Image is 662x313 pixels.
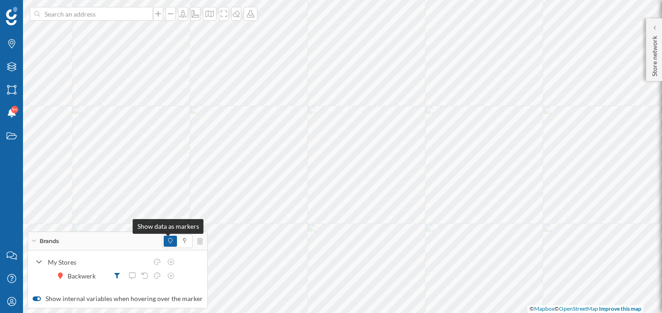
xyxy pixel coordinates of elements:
a: OpenStreetMap [559,305,598,312]
span: Brands [40,237,59,245]
span: 9+ [12,105,17,114]
div: Show data as markers [133,219,204,234]
div: © © [527,305,644,313]
div: Backwerk [68,271,100,281]
a: Mapbox [534,305,554,312]
a: Improve this map [599,305,641,312]
img: Geoblink Logo [6,7,17,25]
p: Store network [650,32,659,76]
div: My Stores [48,257,148,267]
label: Show internal variables when hovering over the marker [33,294,203,303]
